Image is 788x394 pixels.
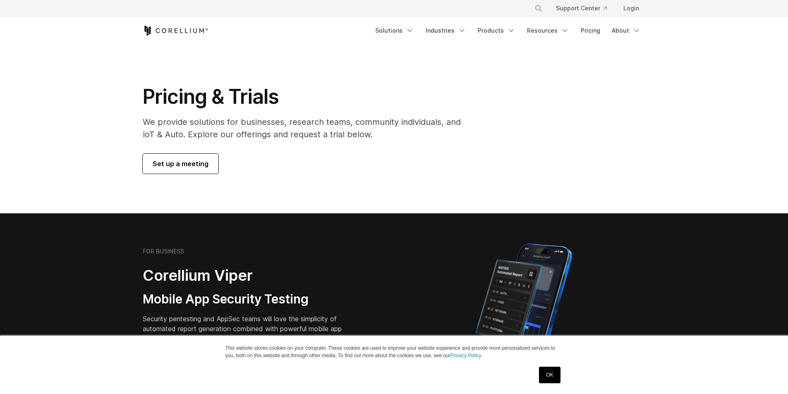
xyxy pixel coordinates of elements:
h6: FOR BUSINESS [143,248,184,255]
p: This website stores cookies on your computer. These cookies are used to improve your website expe... [225,344,563,359]
a: Industries [421,23,471,38]
a: OK [539,367,560,383]
button: Search [531,1,546,16]
h3: Mobile App Security Testing [143,291,354,307]
a: Corellium Home [143,26,208,36]
a: Products [473,23,520,38]
span: Set up a meeting [153,159,208,169]
p: We provide solutions for businesses, research teams, community individuals, and IoT & Auto. Explo... [143,116,472,141]
a: Privacy Policy. [450,353,482,358]
div: Navigation Menu [370,23,646,38]
img: Corellium MATRIX automated report on iPhone showing app vulnerability test results across securit... [462,240,586,384]
p: Security pentesting and AppSec teams will love the simplicity of automated report generation comb... [143,314,354,344]
h2: Corellium Viper [143,266,354,285]
h1: Pricing & Trials [143,84,472,109]
div: Navigation Menu [525,1,646,16]
a: Login [617,1,646,16]
a: Solutions [370,23,419,38]
a: Pricing [576,23,605,38]
a: Support Center [549,1,613,16]
a: About [607,23,646,38]
a: Resources [522,23,574,38]
a: Set up a meeting [143,154,218,174]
